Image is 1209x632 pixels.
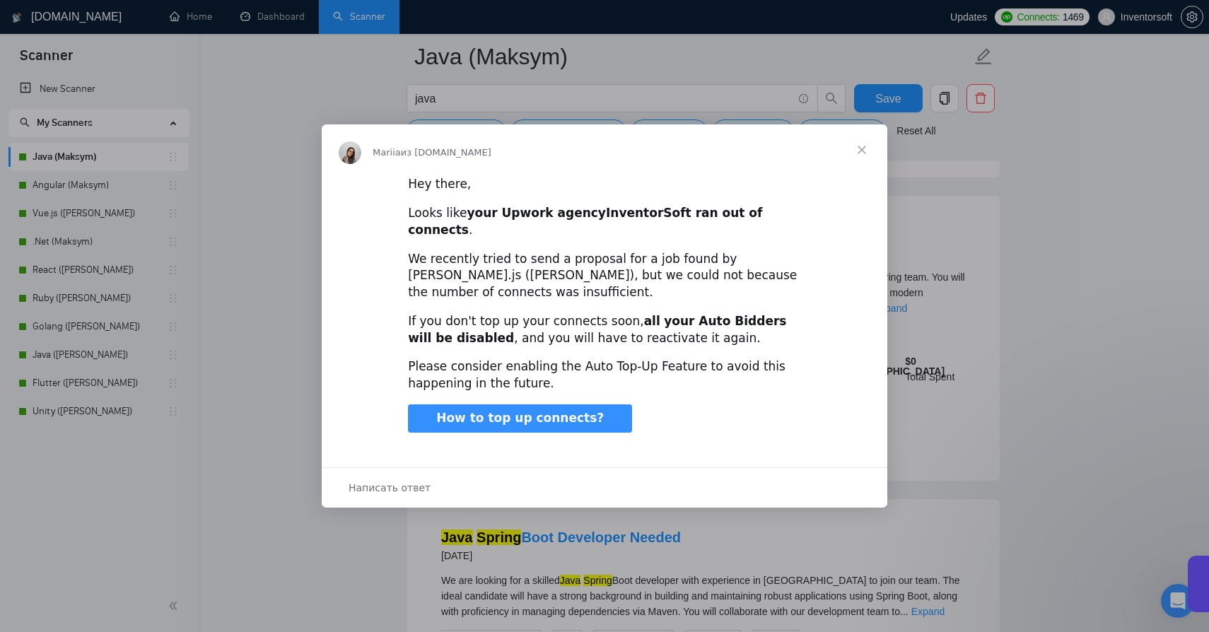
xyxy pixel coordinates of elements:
[408,176,801,193] div: Hey there,
[349,479,431,497] span: Написать ответ
[836,124,887,175] span: Закрыть
[322,467,887,508] div: Открыть разговор и ответить
[467,206,606,220] b: your Upwork agency
[436,411,604,425] span: How to top up connects?
[408,358,801,392] div: Please consider enabling the Auto Top-Up Feature to avoid this happening in the future.
[408,404,632,433] a: How to top up connects?
[408,206,762,237] b: InventorSoft ran out of connects
[373,147,401,158] span: Mariia
[339,141,361,164] img: Profile image for Mariia
[401,147,491,158] span: из [DOMAIN_NAME]
[408,313,801,347] div: If you don't top up your connects soon, , and you will have to reactivate it again.
[408,205,801,239] div: Looks like .
[408,251,801,301] div: We recently tried to send a proposal for a job found by [PERSON_NAME].js ([PERSON_NAME]), but we ...
[408,314,786,345] b: your Auto Bidders will be disabled
[644,314,660,328] b: all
